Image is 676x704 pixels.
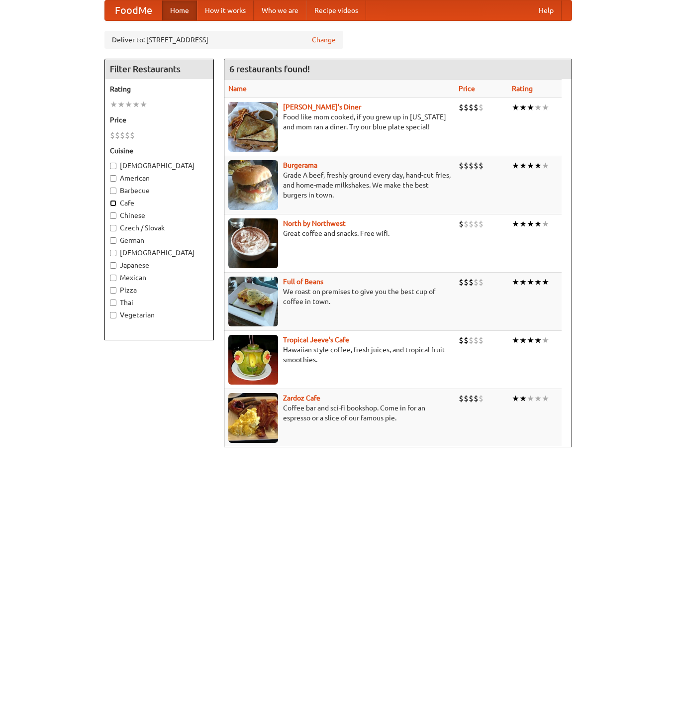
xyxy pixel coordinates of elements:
[228,102,278,152] img: sallys.jpg
[229,64,310,74] ng-pluralize: 6 restaurants found!
[469,218,474,229] li: $
[228,335,278,385] img: jeeves.jpg
[459,85,475,93] a: Price
[464,335,469,346] li: $
[519,218,527,229] li: ★
[228,228,451,238] p: Great coffee and snacks. Free wifi.
[117,99,125,110] li: ★
[459,218,464,229] li: $
[312,35,336,45] a: Change
[283,336,349,344] a: Tropical Jeeve's Cafe
[474,335,479,346] li: $
[459,277,464,288] li: $
[110,310,208,320] label: Vegetarian
[228,160,278,210] img: burgerama.jpg
[283,219,346,227] a: North by Northwest
[283,278,323,286] a: Full of Beans
[542,335,549,346] li: ★
[283,103,361,111] b: [PERSON_NAME]'s Diner
[542,160,549,171] li: ★
[512,335,519,346] li: ★
[479,218,483,229] li: $
[534,335,542,346] li: ★
[474,160,479,171] li: $
[162,0,197,20] a: Home
[519,102,527,113] li: ★
[105,0,162,20] a: FoodMe
[130,130,135,141] li: $
[512,102,519,113] li: ★
[542,218,549,229] li: ★
[110,212,116,219] input: Chinese
[110,300,116,306] input: Thai
[534,277,542,288] li: ★
[110,84,208,94] h5: Rating
[469,102,474,113] li: $
[120,130,125,141] li: $
[110,235,208,245] label: German
[474,393,479,404] li: $
[110,237,116,244] input: German
[283,394,320,402] a: Zardoz Cafe
[228,345,451,365] p: Hawaiian style coffee, fresh juices, and tropical fruit smoothies.
[254,0,306,20] a: Who we are
[110,225,116,231] input: Czech / Slovak
[115,130,120,141] li: $
[283,161,317,169] b: Burgerama
[534,393,542,404] li: ★
[479,160,483,171] li: $
[519,393,527,404] li: ★
[459,393,464,404] li: $
[110,262,116,269] input: Japanese
[542,277,549,288] li: ★
[140,99,147,110] li: ★
[228,287,451,306] p: We roast on premises to give you the best cup of coffee in town.
[306,0,366,20] a: Recipe videos
[110,175,116,182] input: American
[105,59,213,79] h4: Filter Restaurants
[519,335,527,346] li: ★
[479,277,483,288] li: $
[531,0,562,20] a: Help
[459,160,464,171] li: $
[110,298,208,307] label: Thai
[197,0,254,20] a: How it works
[479,393,483,404] li: $
[542,393,549,404] li: ★
[512,393,519,404] li: ★
[534,160,542,171] li: ★
[110,210,208,220] label: Chinese
[474,277,479,288] li: $
[469,277,474,288] li: $
[542,102,549,113] li: ★
[110,173,208,183] label: American
[527,335,534,346] li: ★
[110,287,116,294] input: Pizza
[110,248,208,258] label: [DEMOGRAPHIC_DATA]
[110,161,208,171] label: [DEMOGRAPHIC_DATA]
[479,102,483,113] li: $
[110,250,116,256] input: [DEMOGRAPHIC_DATA]
[464,277,469,288] li: $
[228,85,247,93] a: Name
[110,188,116,194] input: Barbecue
[110,285,208,295] label: Pizza
[459,102,464,113] li: $
[228,112,451,132] p: Food like mom cooked, if you grew up in [US_STATE] and mom ran a diner. Try our blue plate special!
[228,277,278,326] img: beans.jpg
[512,160,519,171] li: ★
[110,275,116,281] input: Mexican
[110,223,208,233] label: Czech / Slovak
[519,277,527,288] li: ★
[132,99,140,110] li: ★
[110,163,116,169] input: [DEMOGRAPHIC_DATA]
[534,218,542,229] li: ★
[527,160,534,171] li: ★
[110,273,208,283] label: Mexican
[464,393,469,404] li: $
[469,335,474,346] li: $
[459,335,464,346] li: $
[512,277,519,288] li: ★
